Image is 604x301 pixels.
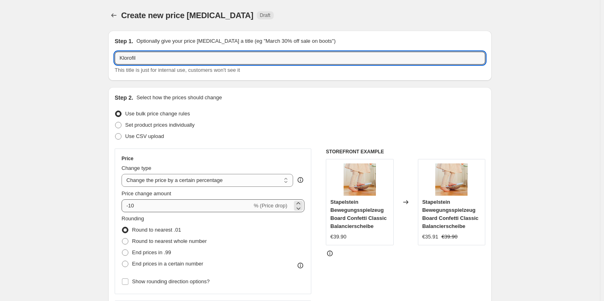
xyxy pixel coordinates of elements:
[326,148,485,155] h6: STOREFRONT EXAMPLE
[115,37,133,45] h2: Step 1.
[330,233,346,241] div: €39.90
[260,12,271,19] span: Draft
[115,94,133,102] h2: Step 2.
[296,176,304,184] div: help
[136,37,336,45] p: Optionally give your price [MEDICAL_DATA] a title (eg "March 30% off sale on boots")
[435,163,468,196] img: 2_9dfc8c96-ccd2-4738-868a-7d93e27ab1c7_80x.jpg
[125,133,164,139] span: Use CSV upload
[115,52,485,65] input: 30% off holiday sale
[136,94,222,102] p: Select how the prices should change
[132,227,181,233] span: Round to nearest .01
[125,122,195,128] span: Set product prices individually
[132,249,171,255] span: End prices in .99
[132,238,207,244] span: Round to nearest whole number
[422,233,438,241] div: €35.91
[254,203,287,209] span: % (Price drop)
[122,199,252,212] input: -15
[422,199,478,229] span: Stapelstein Bewegungsspielzeug Board Confetti Classic Balancierscheibe
[132,261,203,267] span: End prices in a certain number
[122,165,151,171] span: Change type
[132,278,210,284] span: Show rounding direction options?
[125,111,190,117] span: Use bulk price change rules
[122,215,144,222] span: Rounding
[121,11,254,20] span: Create new price [MEDICAL_DATA]
[344,163,376,196] img: 2_9dfc8c96-ccd2-4738-868a-7d93e27ab1c7_80x.jpg
[330,199,386,229] span: Stapelstein Bewegungsspielzeug Board Confetti Classic Balancierscheibe
[122,155,133,162] h3: Price
[122,190,171,196] span: Price change amount
[115,67,240,73] span: This title is just for internal use, customers won't see it
[108,10,120,21] button: Price change jobs
[441,233,457,241] strike: €39.90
